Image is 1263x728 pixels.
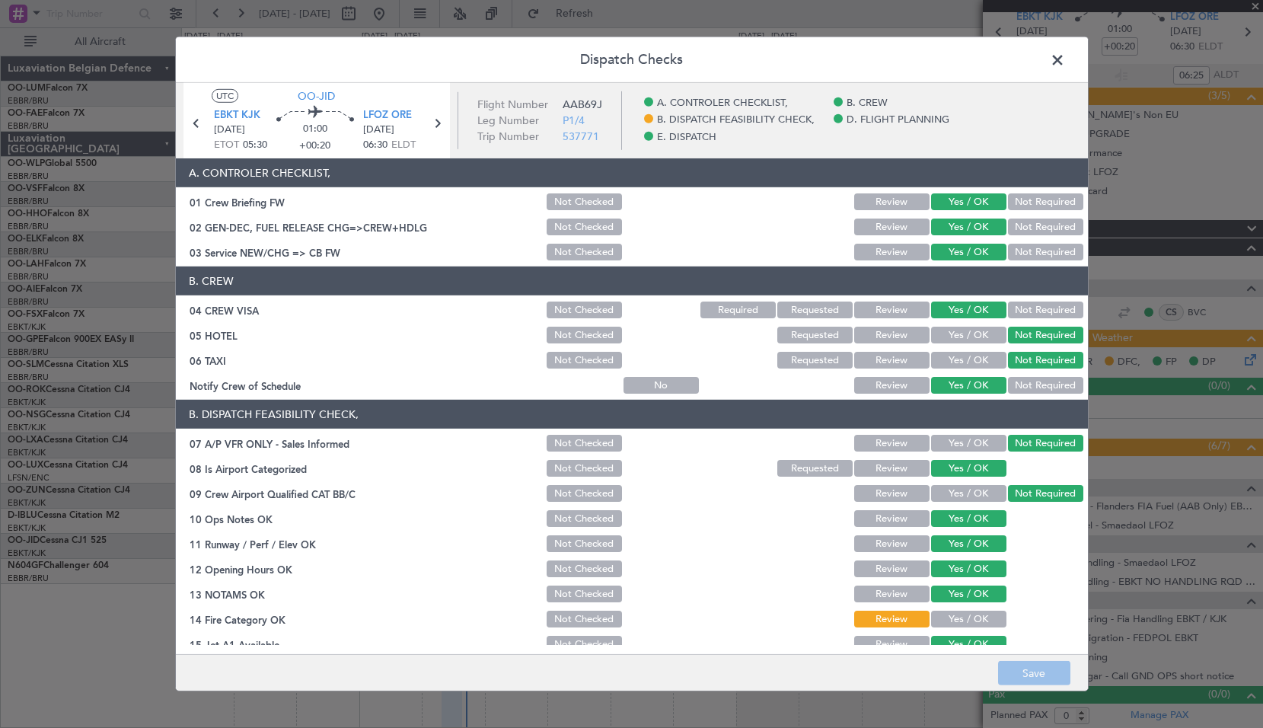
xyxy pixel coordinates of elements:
[931,435,1006,452] button: Yes / OK
[1008,327,1083,343] button: Not Required
[931,510,1006,527] button: Yes / OK
[931,219,1006,235] button: Yes / OK
[931,377,1006,394] button: Yes / OK
[931,352,1006,369] button: Yes / OK
[931,460,1006,477] button: Yes / OK
[1008,435,1083,452] button: Not Required
[1008,193,1083,210] button: Not Required
[931,535,1006,552] button: Yes / OK
[1008,302,1083,318] button: Not Required
[1008,377,1083,394] button: Not Required
[931,485,1006,502] button: Yes / OK
[1008,352,1083,369] button: Not Required
[176,37,1088,83] header: Dispatch Checks
[931,586,1006,602] button: Yes / OK
[931,327,1006,343] button: Yes / OK
[1008,485,1083,502] button: Not Required
[931,193,1006,210] button: Yes / OK
[1008,244,1083,260] button: Not Required
[1008,219,1083,235] button: Not Required
[931,636,1006,653] button: Yes / OK
[931,302,1006,318] button: Yes / OK
[931,560,1006,577] button: Yes / OK
[931,611,1006,627] button: Yes / OK
[931,244,1006,260] button: Yes / OK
